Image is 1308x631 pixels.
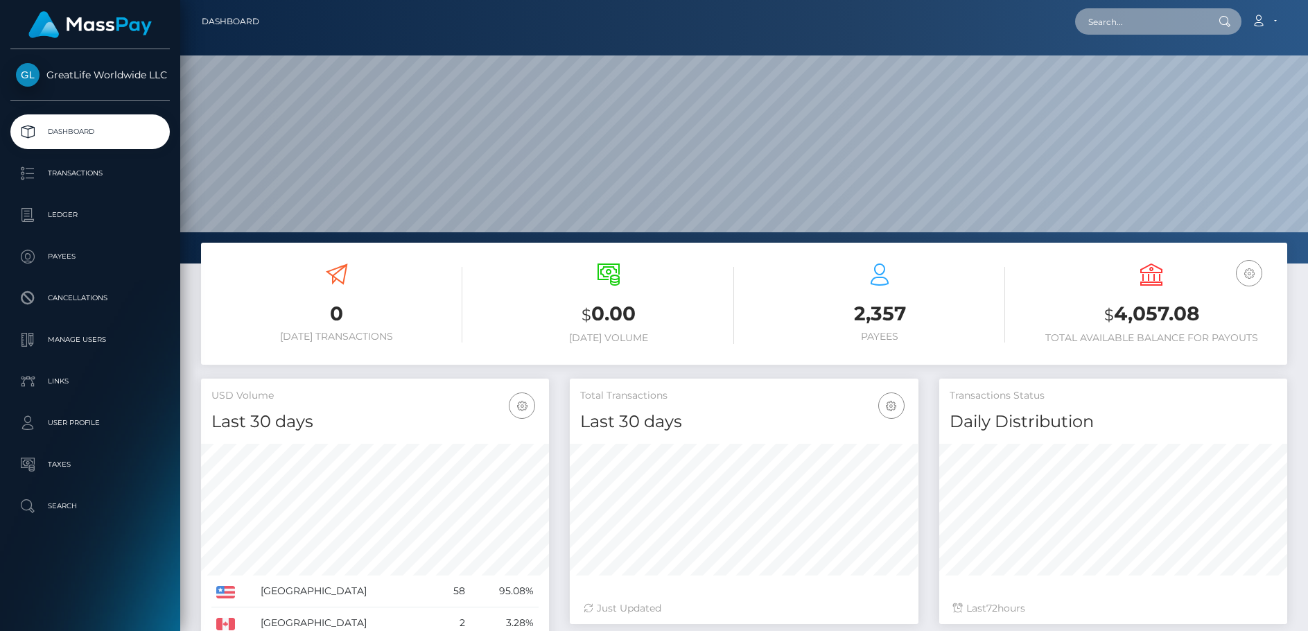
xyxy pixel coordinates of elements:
[202,7,259,36] a: Dashboard
[10,69,170,81] span: GreatLife Worldwide LLC
[256,576,436,607] td: [GEOGRAPHIC_DATA]
[580,410,907,434] h4: Last 30 days
[16,246,164,267] p: Payees
[10,322,170,357] a: Manage Users
[211,331,462,343] h6: [DATE] Transactions
[10,156,170,191] a: Transactions
[216,586,235,598] img: US.png
[1104,305,1114,325] small: $
[470,576,539,607] td: 95.08%
[986,602,997,614] span: 72
[16,288,164,309] p: Cancellations
[16,63,40,87] img: GreatLife Worldwide LLC
[436,576,469,607] td: 58
[950,389,1277,403] h5: Transactions Status
[10,239,170,274] a: Payees
[1026,300,1277,329] h3: 4,057.08
[755,331,1006,343] h6: Payees
[950,410,1277,434] h4: Daily Distribution
[10,364,170,399] a: Links
[16,329,164,350] p: Manage Users
[16,454,164,475] p: Taxes
[483,332,734,344] h6: [DATE] Volume
[580,389,907,403] h5: Total Transactions
[16,413,164,433] p: User Profile
[584,601,904,616] div: Just Updated
[1026,332,1277,344] h6: Total Available Balance for Payouts
[16,371,164,392] p: Links
[10,114,170,149] a: Dashboard
[10,406,170,440] a: User Profile
[483,300,734,329] h3: 0.00
[28,11,152,38] img: MassPay Logo
[16,163,164,184] p: Transactions
[10,198,170,232] a: Ledger
[582,305,591,325] small: $
[10,489,170,524] a: Search
[10,281,170,315] a: Cancellations
[755,300,1006,327] h3: 2,357
[211,300,462,327] h3: 0
[16,121,164,142] p: Dashboard
[216,618,235,630] img: CA.png
[211,389,539,403] h5: USD Volume
[953,601,1273,616] div: Last hours
[16,205,164,225] p: Ledger
[1075,8,1205,35] input: Search...
[211,410,539,434] h4: Last 30 days
[16,496,164,517] p: Search
[10,447,170,482] a: Taxes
